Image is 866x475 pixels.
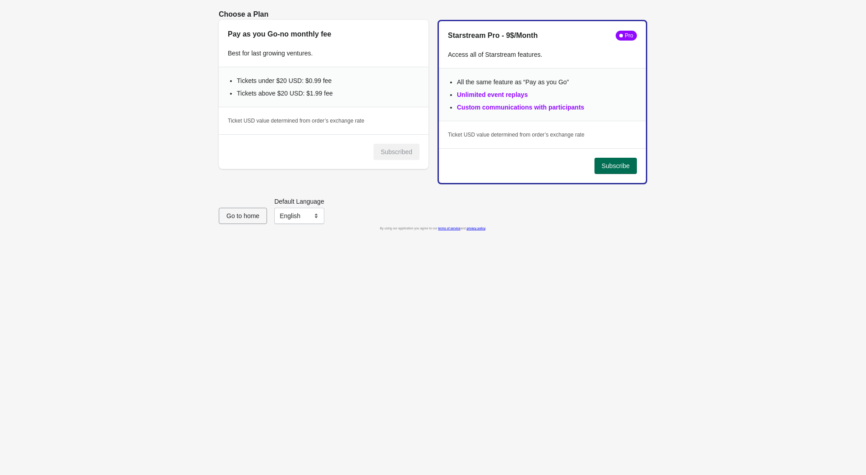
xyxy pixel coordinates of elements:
[228,116,419,125] div: Ticket USD value determined from order’s exchange rate
[219,9,647,20] h2: Choose a Plan
[602,162,630,169] span: Subscribe
[228,49,419,58] p: Best for last growing ventures.
[237,89,419,98] li: Tickets above $20 USD: $1.99 fee
[219,208,267,224] button: Go to home
[457,104,584,111] span: Custom communications with participants
[226,212,259,219] span: Go to home
[219,212,267,219] a: Go to home
[219,224,647,233] div: By using our application you agree to our and .
[466,227,485,230] a: privacy policy
[448,30,538,41] h2: Starstream Pro - 9$/Month
[448,130,637,139] div: Ticket USD value determined from order’s exchange rate
[448,50,637,59] p: Access all of Starstream features.
[438,227,460,230] a: terms of service
[457,91,528,98] span: Unlimited event replays
[457,78,637,87] li: All the same feature as “Pay as you Go”
[237,76,419,85] li: Tickets under $20 USD: $0.99 fee
[228,29,331,40] h2: Pay as you Go - no monthly fee
[274,197,324,206] label: Default Language
[623,32,633,39] div: Pro
[594,158,637,174] button: Subscribe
